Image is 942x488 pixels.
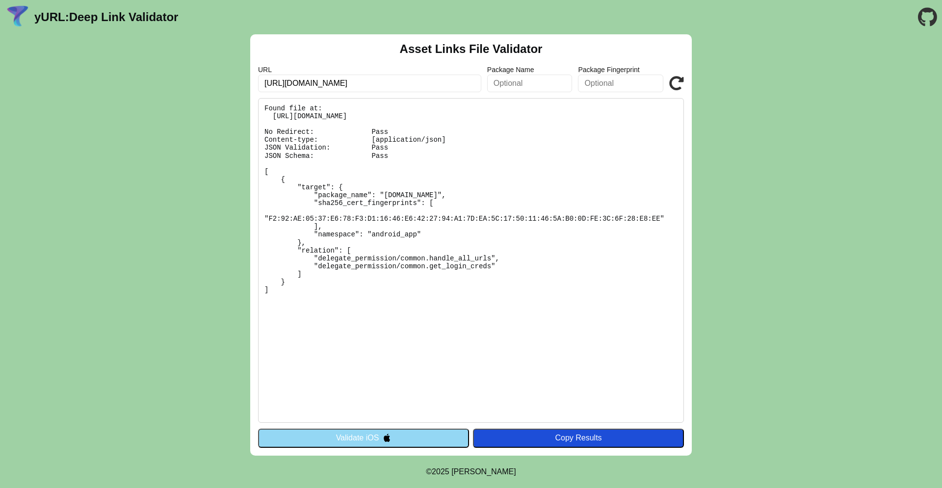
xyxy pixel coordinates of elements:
a: yURL:Deep Link Validator [34,10,178,24]
label: Package Name [487,66,573,74]
input: Required [258,75,481,92]
img: yURL Logo [5,4,30,30]
h2: Asset Links File Validator [400,42,543,56]
label: Package Fingerprint [578,66,663,74]
footer: © [426,456,516,488]
label: URL [258,66,481,74]
a: Michael Ibragimchayev's Personal Site [451,467,516,476]
input: Optional [578,75,663,92]
input: Optional [487,75,573,92]
button: Validate iOS [258,429,469,447]
button: Copy Results [473,429,684,447]
pre: Found file at: [URL][DOMAIN_NAME] No Redirect: Pass Content-type: [application/json] JSON Validat... [258,98,684,423]
img: appleIcon.svg [383,434,391,442]
div: Copy Results [478,434,679,442]
span: 2025 [432,467,449,476]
